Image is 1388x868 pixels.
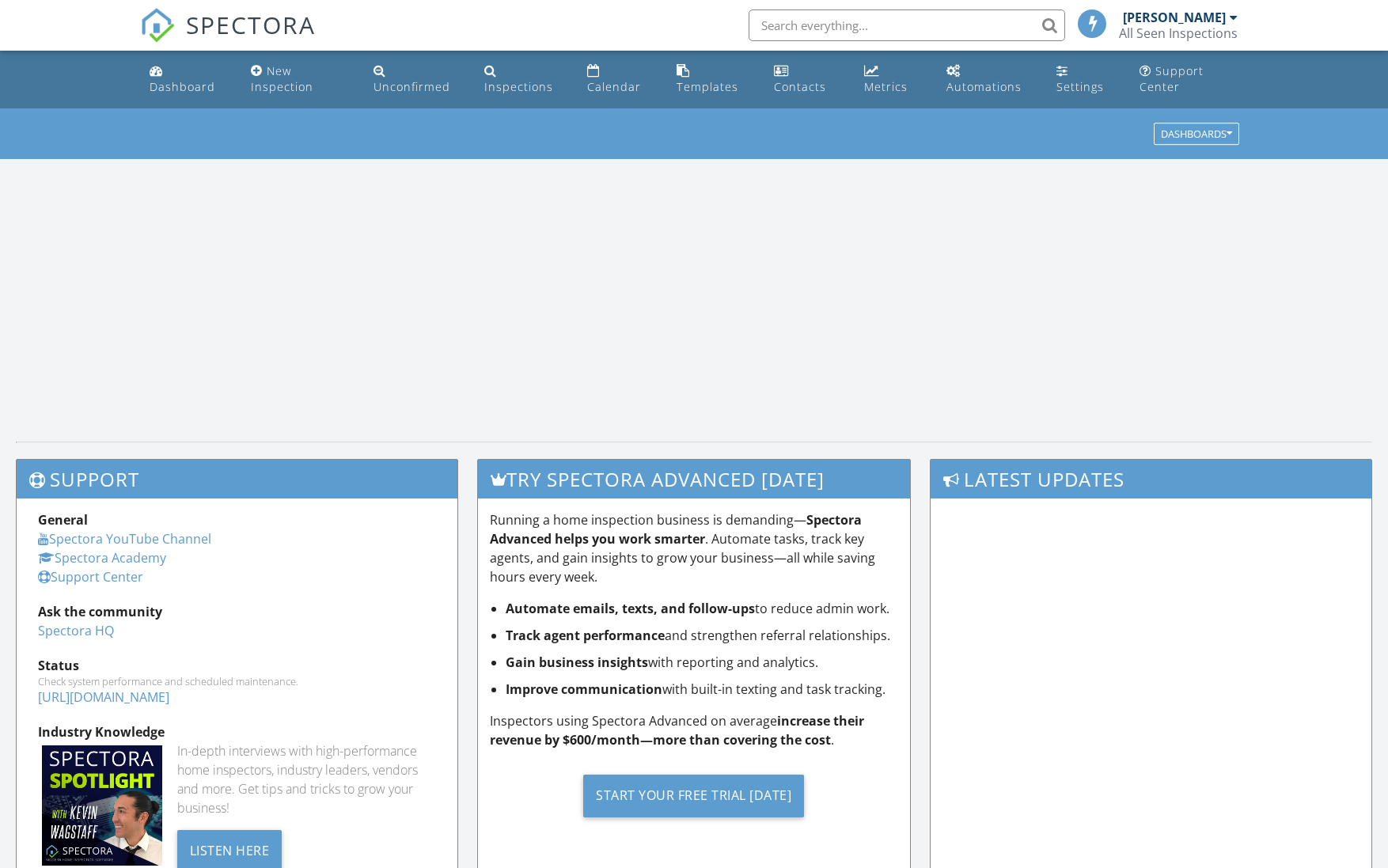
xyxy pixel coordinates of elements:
div: Unconfirmed [374,79,450,94]
div: Automations [946,79,1022,94]
img: Spectoraspolightmain [42,745,162,866]
strong: Improve communication [506,680,662,698]
div: [PERSON_NAME] [1123,9,1226,25]
div: Inspections [484,79,553,94]
li: with reporting and analytics. [506,653,897,672]
a: Dashboard [143,57,232,102]
div: Ask the community [38,602,436,621]
div: Templates [677,79,738,94]
a: SPECTORA [140,21,316,55]
li: and strengthen referral relationships. [506,626,897,645]
input: Search everything... [749,9,1065,41]
a: Templates [670,57,755,102]
a: New Inspection [245,57,355,102]
a: Contacts [768,57,845,102]
a: Automations (Basic) [940,57,1038,102]
div: Settings [1056,79,1104,94]
li: to reduce admin work. [506,599,897,618]
p: Inspectors using Spectora Advanced on average . [490,711,897,749]
div: Dashboard [150,79,215,94]
div: Support Center [1140,63,1204,94]
div: All Seen Inspections [1119,25,1238,41]
p: Running a home inspection business is demanding— . Automate tasks, track key agents, and gain ins... [490,510,897,586]
a: Spectora YouTube Channel [38,530,211,548]
strong: General [38,511,88,529]
a: Metrics [858,57,927,102]
a: Inspections [478,57,568,102]
button: Dashboards [1154,123,1239,146]
a: Support Center [1133,57,1245,102]
span: SPECTORA [186,8,316,41]
a: Spectora Academy [38,549,166,567]
a: Start Your Free Trial [DATE] [490,762,897,829]
a: Settings [1050,57,1121,102]
div: Dashboards [1161,129,1232,140]
a: Calendar [581,57,658,102]
div: Calendar [587,79,641,94]
a: Listen Here [177,841,283,859]
h3: Try spectora advanced [DATE] [478,460,909,498]
strong: Spectora Advanced helps you work smarter [490,511,862,548]
strong: increase their revenue by $600/month—more than covering the cost [490,712,864,749]
a: Unconfirmed [367,57,465,102]
div: Metrics [864,79,908,94]
div: Contacts [774,79,826,94]
img: The Best Home Inspection Software - Spectora [140,8,175,43]
strong: Gain business insights [506,654,648,671]
li: with built-in texting and task tracking. [506,680,897,699]
a: Support Center [38,568,143,586]
h3: Support [17,460,457,498]
div: New Inspection [251,63,313,94]
div: Status [38,656,436,675]
strong: Automate emails, texts, and follow-ups [506,600,755,617]
div: Check system performance and scheduled maintenance. [38,675,436,688]
h3: Latest Updates [931,460,1371,498]
strong: Track agent performance [506,627,665,644]
a: Spectora HQ [38,622,114,639]
div: Start Your Free Trial [DATE] [583,775,804,817]
div: Industry Knowledge [38,722,436,741]
a: [URL][DOMAIN_NAME] [38,688,169,706]
div: In-depth interviews with high-performance home inspectors, industry leaders, vendors and more. Ge... [177,741,437,817]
